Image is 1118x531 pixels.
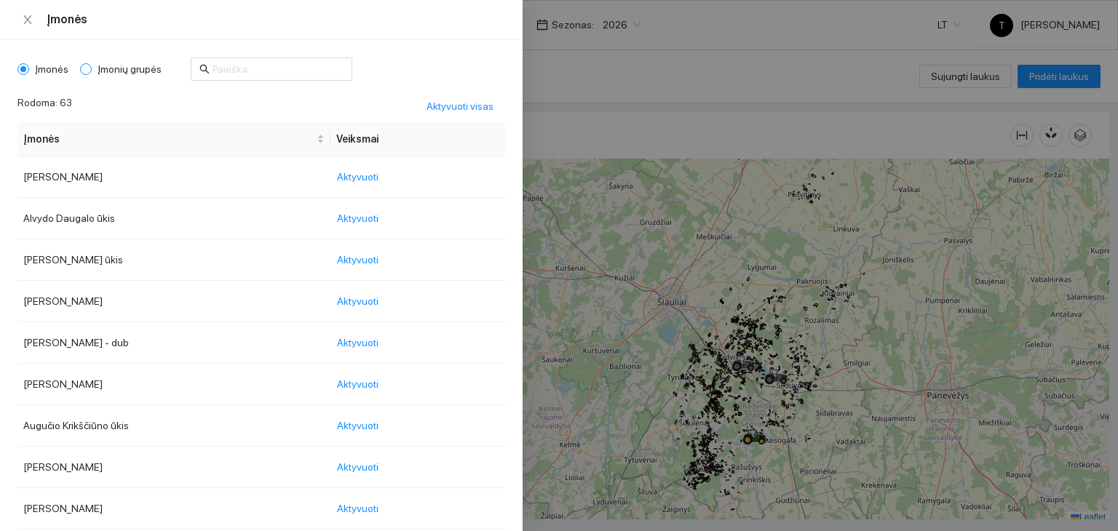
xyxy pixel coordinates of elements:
td: [PERSON_NAME] - dub [17,322,330,364]
td: [PERSON_NAME] [17,281,330,322]
span: Įmonės [29,61,74,77]
span: Aktyvuoti [337,210,378,226]
button: Aktyvuoti visas [415,95,505,118]
button: Aktyvuoti [336,331,390,354]
button: Close [17,13,38,27]
button: Aktyvuoti [336,290,390,313]
span: Aktyvuoti [337,376,378,392]
th: this column's title is Įmonės,this column is sortable [17,122,330,156]
span: Aktyvuoti [337,418,378,434]
td: [PERSON_NAME] [17,156,330,198]
span: Aktyvuoti [337,335,378,351]
td: Alvydo Daugalo ūkis [17,198,330,239]
button: Aktyvuoti [336,207,390,230]
span: Aktyvuoti [337,459,378,475]
button: Aktyvuoti [336,497,390,520]
span: Rodoma: 63 [17,95,72,118]
td: [PERSON_NAME] [17,364,330,405]
span: search [199,64,210,74]
button: Aktyvuoti [336,414,390,437]
span: Įmonės [23,131,314,147]
td: [PERSON_NAME] [17,488,330,530]
span: Įmonių grupės [92,61,167,77]
div: Įmonės [47,12,505,28]
button: Aktyvuoti [336,455,390,479]
td: [PERSON_NAME] [17,447,330,488]
td: [PERSON_NAME] ūkis [17,239,330,281]
td: Augučio Krikščiūno ūkis [17,405,330,447]
span: Aktyvuoti [337,252,378,268]
button: Aktyvuoti [336,372,390,396]
input: Paieška [213,61,344,77]
span: Aktyvuoti visas [427,98,493,114]
span: Aktyvuoti [337,293,378,309]
button: Aktyvuoti [336,165,390,188]
th: Veiksmai [330,122,505,156]
span: close [22,14,33,25]
span: Aktyvuoti [337,169,378,185]
button: Aktyvuoti [336,248,390,271]
span: Aktyvuoti [337,500,378,516]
